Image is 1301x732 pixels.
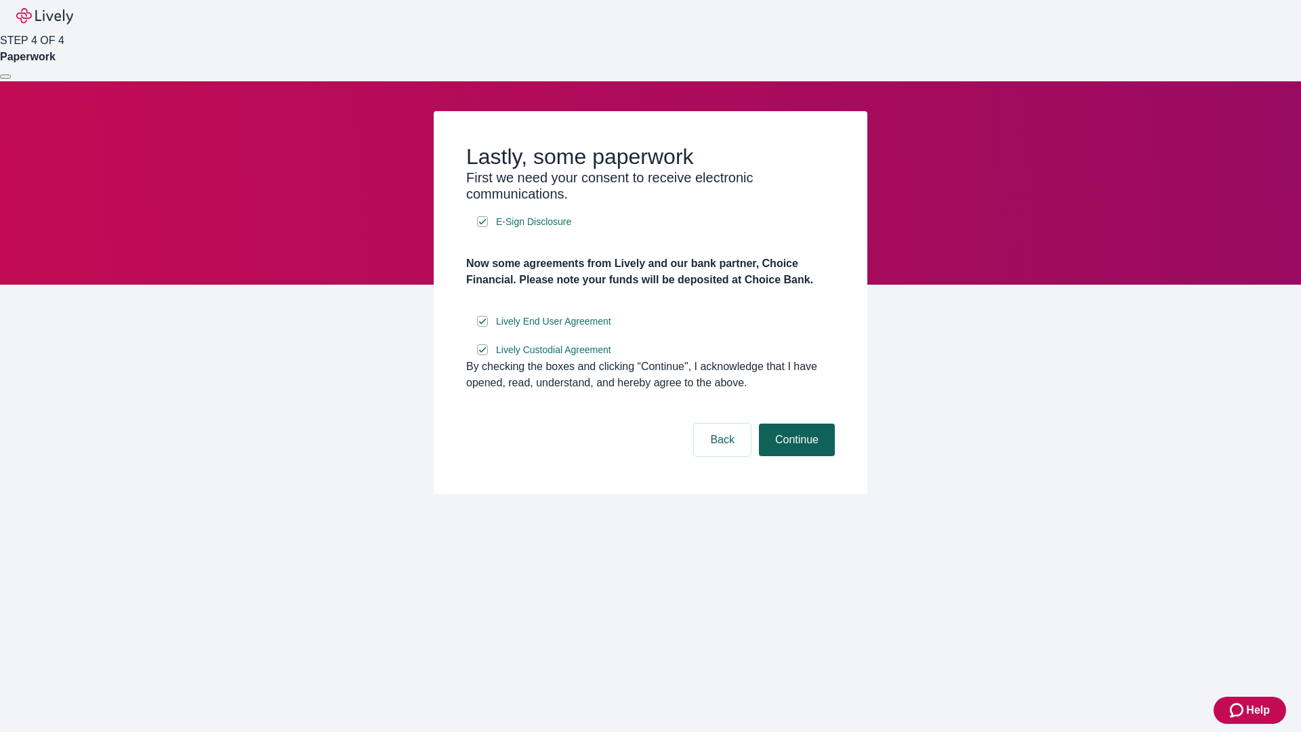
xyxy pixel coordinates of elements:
img: Lively [16,8,73,24]
a: e-sign disclosure document [493,342,614,359]
a: e-sign disclosure document [493,213,574,230]
span: Lively End User Agreement [496,314,611,329]
span: E-Sign Disclosure [496,215,571,229]
span: Lively Custodial Agreement [496,343,611,357]
svg: Zendesk support icon [1230,702,1246,718]
a: e-sign disclosure document [493,313,614,330]
div: By checking the boxes and clicking “Continue", I acknowledge that I have opened, read, understand... [466,359,835,391]
h2: Lastly, some paperwork [466,144,835,169]
button: Back [694,424,751,456]
h3: First we need your consent to receive electronic communications. [466,169,835,202]
h4: Now some agreements from Lively and our bank partner, Choice Financial. Please note your funds wi... [466,256,835,288]
button: Continue [759,424,835,456]
button: Zendesk support iconHelp [1214,697,1286,724]
span: Help [1246,702,1270,718]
